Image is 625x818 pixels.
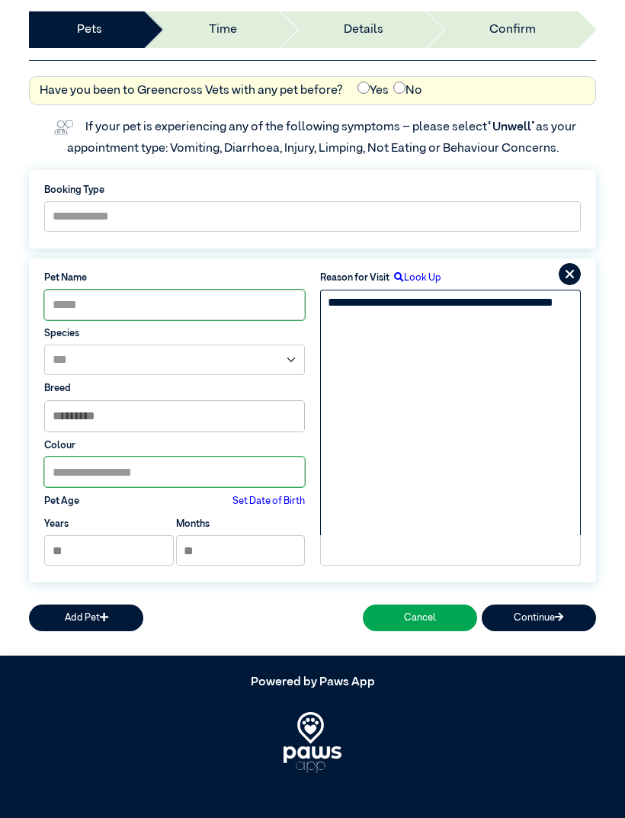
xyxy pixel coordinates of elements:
[284,712,342,773] img: PawsApp
[176,517,210,531] label: Months
[44,183,581,197] label: Booking Type
[49,115,78,140] img: vet
[357,82,389,100] label: Yes
[389,271,441,285] label: Look Up
[67,121,579,155] label: If your pet is experiencing any of the following symptoms – please select as your appointment typ...
[357,82,370,94] input: Yes
[77,21,102,39] a: Pets
[320,271,389,285] label: Reason for Visit
[44,517,69,531] label: Years
[363,605,477,631] button: Cancel
[232,494,305,508] label: Set Date of Birth
[40,82,343,100] label: Have you been to Greencross Vets with any pet before?
[393,82,422,100] label: No
[29,605,143,631] button: Add Pet
[44,326,305,341] label: Species
[44,381,305,396] label: Breed
[29,675,596,690] h5: Powered by Paws App
[393,82,405,94] input: No
[44,494,79,508] label: Pet Age
[44,271,305,285] label: Pet Name
[482,605,596,631] button: Continue
[44,438,305,453] label: Colour
[487,121,536,133] span: “Unwell”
